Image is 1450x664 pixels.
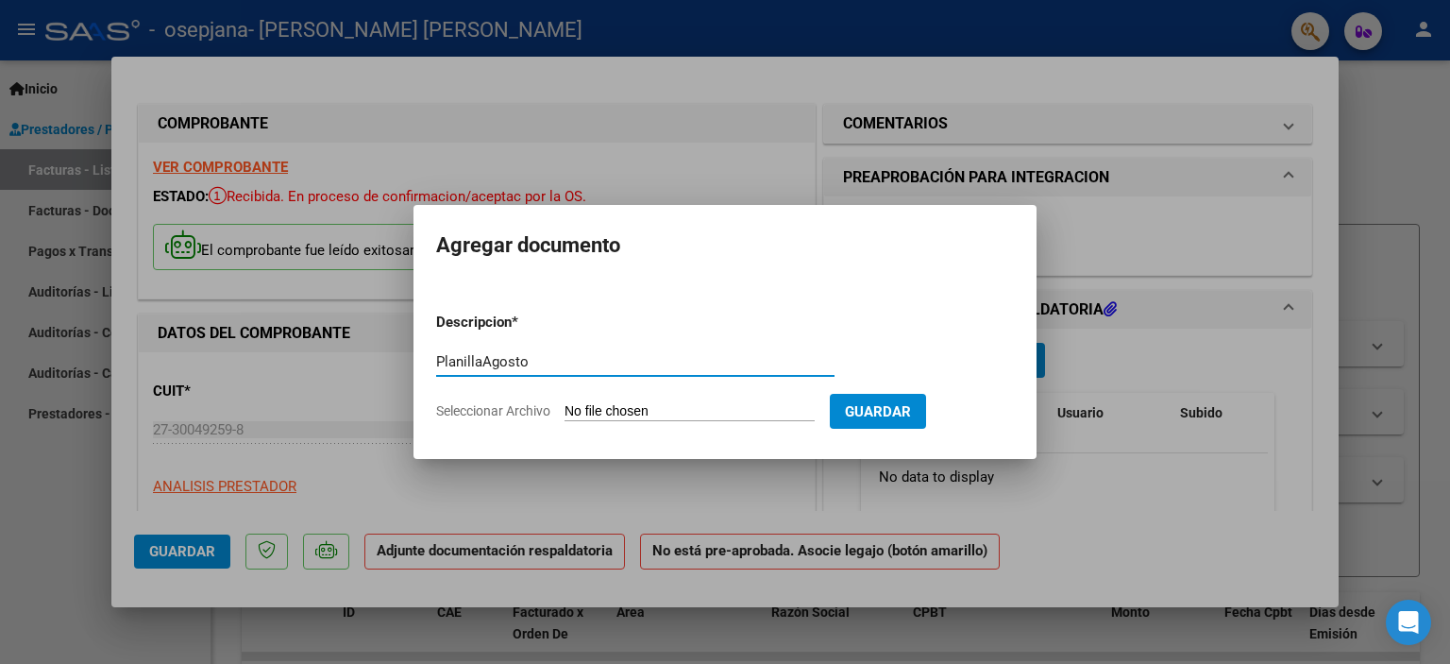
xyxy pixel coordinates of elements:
[436,403,550,418] span: Seleccionar Archivo
[1386,600,1431,645] div: Open Intercom Messenger
[436,312,610,333] p: Descripcion
[436,228,1014,264] h2: Agregar documento
[830,394,926,429] button: Guardar
[845,403,911,420] span: Guardar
